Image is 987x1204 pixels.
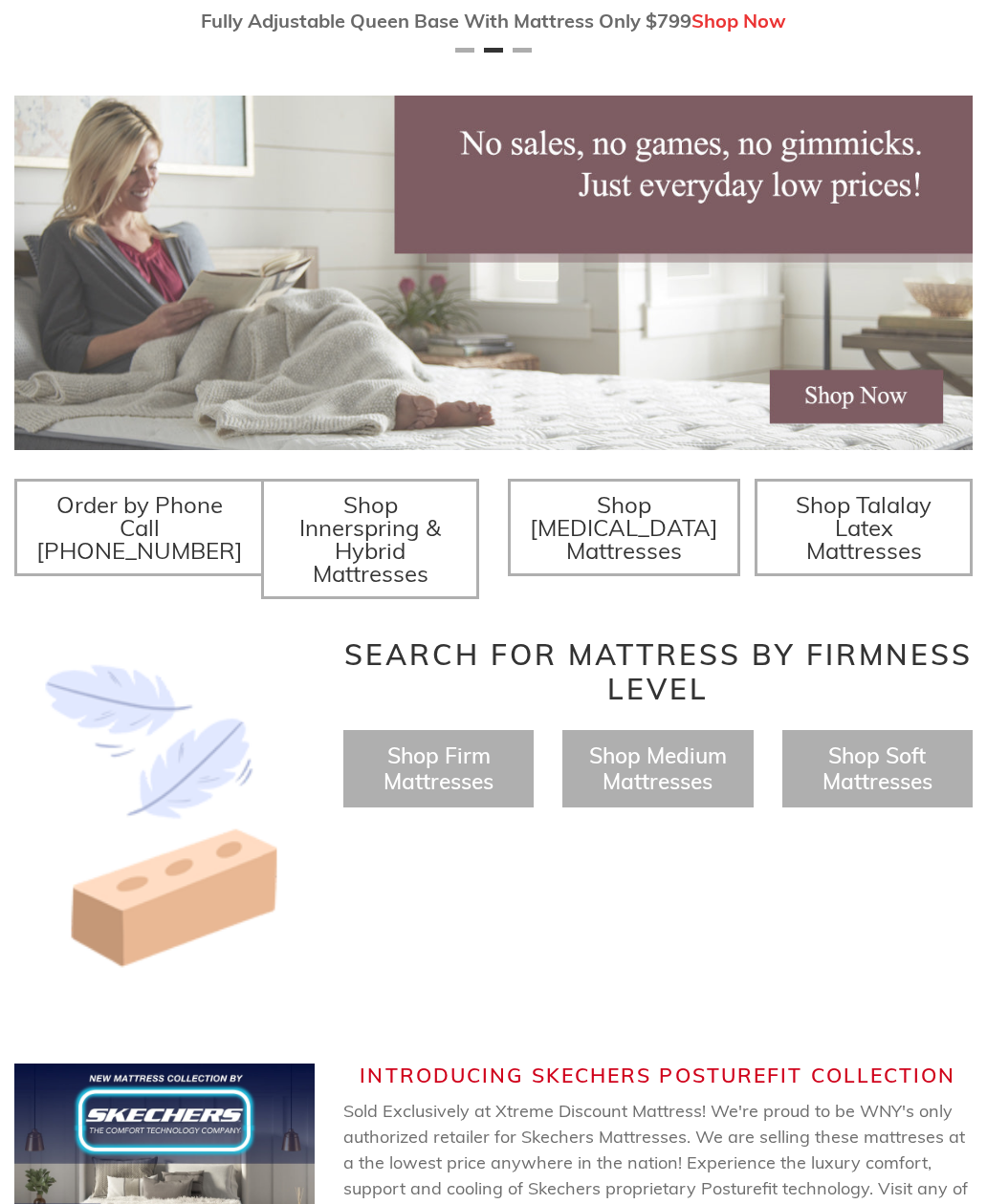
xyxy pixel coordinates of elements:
span: Shop Now [691,9,786,32]
button: Page 1 [455,48,474,53]
a: Shop Innerspring & Hybrid Mattresses [261,479,479,599]
span: Shop Talalay Latex Mattresses [796,490,932,565]
a: Shop Medium Mattresses [589,742,727,795]
img: herobannermay2022-1652879215306_1200x.jpg [14,96,973,450]
span: Shop Innerspring & Hybrid Mattresses [299,490,441,588]
button: Page 3 [513,48,532,53]
span: Order by Phone Call [PHONE_NUMBER] [36,490,243,565]
span: Introducing Skechers Posturefit Collection [360,1063,955,1087]
a: Shop Firm Mattresses [384,742,493,795]
span: Fully Adjustable Queen Base With Mattress Only $799 [201,9,691,32]
a: Shop Soft Mattresses [822,742,932,795]
button: Page 2 [484,48,503,53]
span: Search for Mattress by Firmness Level [344,636,973,707]
a: Shop Talalay Latex Mattresses [755,479,973,576]
img: Image-of-brick- and-feather-representing-firm-and-soft-feel [14,637,315,996]
span: Shop [MEDICAL_DATA] Mattresses [530,490,718,565]
a: Order by Phone Call [PHONE_NUMBER] [14,479,265,576]
a: Shop [MEDICAL_DATA] Mattresses [508,479,740,576]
